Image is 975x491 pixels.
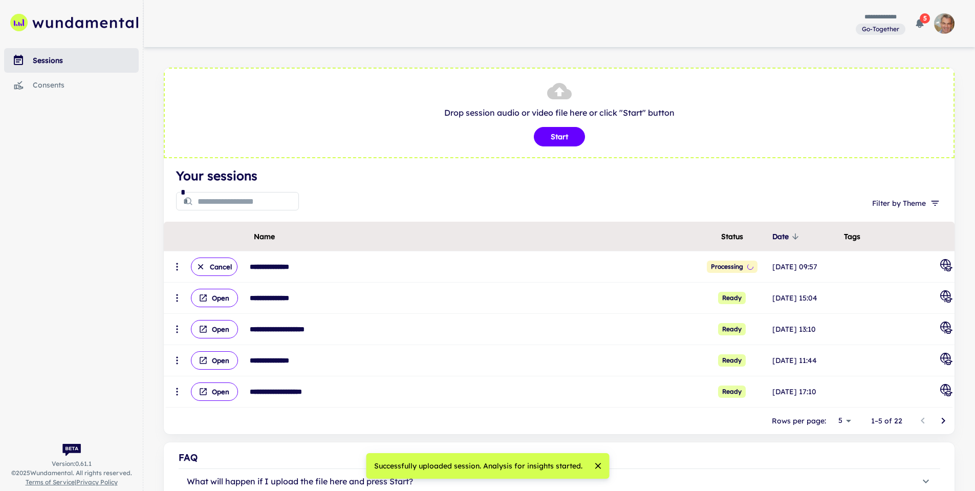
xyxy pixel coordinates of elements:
div: DOHE [940,353,952,368]
span: Status [721,230,743,243]
button: Filter by Theme [868,194,942,212]
h4: Your sessions [176,166,942,185]
span: Tags [844,230,860,243]
div: 5 [830,413,855,428]
span: Date [772,230,802,243]
span: You are a member of this workspace. Contact your workspace owner for assistance. [856,23,905,35]
p: 1–5 of 22 [871,415,902,426]
span: Ready [718,386,746,398]
a: Terms of Service [26,478,75,486]
div: DOHE [940,322,952,337]
div: DOHE [940,259,952,274]
button: Open [191,320,238,338]
button: Open [191,351,238,370]
span: Name [254,230,275,243]
td: [DATE] 09:57 [770,251,842,283]
div: DOHE [940,290,952,306]
span: 5 [920,13,930,24]
button: Start [534,127,585,146]
button: Go to next page [933,411,954,431]
button: Cancel [191,258,237,276]
span: Ready [718,354,746,367]
p: What will happen if I upload the file here and press Start? [187,475,413,487]
td: [DATE] 11:44 [770,345,842,376]
span: Ready [718,323,746,335]
div: sessions [33,55,139,66]
td: [DATE] 17:10 [770,376,842,408]
a: Privacy Policy [76,478,118,486]
img: photoURL [934,13,955,34]
p: Drop session audio or video file here or click "Start" button [175,106,943,119]
p: Rows per page: [772,415,826,426]
span: © 2025 Wundamental. All rights reserved. [11,468,132,478]
button: Open [191,289,238,307]
button: 5 [909,13,930,34]
div: DOHE [940,384,952,399]
span: Position in queue: 1 [707,261,757,273]
div: scrollable content [164,222,955,408]
td: [DATE] 13:10 [770,314,842,345]
div: Successfully uploaded session. Analysis for insights started. [374,456,582,476]
div: consents [33,79,139,91]
button: Open [191,382,238,401]
a: consents [4,73,139,97]
button: close [591,459,605,473]
span: Version: 0.61.1 [52,459,92,468]
a: sessions [4,48,139,73]
span: Ready [718,292,746,304]
span: | [26,478,118,487]
div: FAQ [179,451,940,465]
span: Go-Together [858,25,903,34]
td: [DATE] 15:04 [770,283,842,314]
